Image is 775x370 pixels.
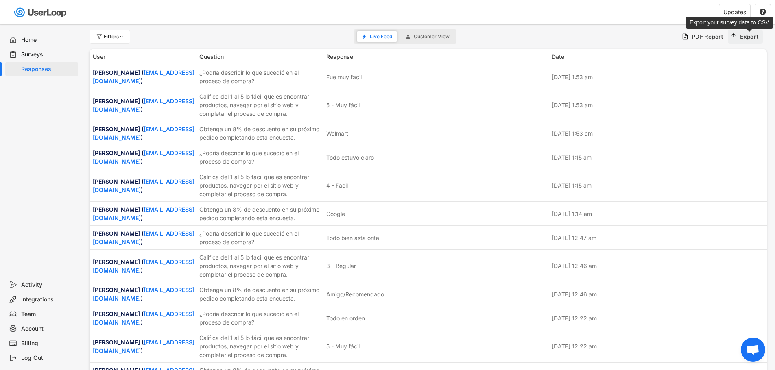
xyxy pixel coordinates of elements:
div: [DATE] 12:22 am [552,314,764,322]
a: [EMAIL_ADDRESS][DOMAIN_NAME] [93,149,194,165]
div: Amigo/Recomendado [326,290,384,299]
div: [PERSON_NAME] ( ) [93,177,194,194]
div: [PERSON_NAME] ( ) [93,286,194,303]
div: [PERSON_NAME] ( ) [93,205,194,222]
div: Google [326,210,345,218]
div: Activity [21,281,75,289]
div: [PERSON_NAME] ( ) [93,257,194,275]
div: Todo estuvo claro [326,153,374,162]
a: [EMAIL_ADDRESS][DOMAIN_NAME] [93,230,194,245]
div: 3 - Regular [326,262,356,270]
div: [DATE] 12:47 am [552,234,764,242]
div: Califica del 1 al 5 lo fácil que es encontrar productos, navegar por el sitio web y completar el ... [199,173,321,198]
div: Updates [723,9,746,15]
a: [EMAIL_ADDRESS][DOMAIN_NAME] [93,69,194,84]
div: Billing [21,340,75,347]
div: Account [21,325,75,333]
div: ¿Podría describir lo que sucedió en el proceso de compra? [199,229,321,246]
div: [PERSON_NAME] ( ) [93,97,194,114]
div: Filters [104,34,125,39]
div: 5 - Muy fácil [326,101,360,109]
div: 5 - Muy fácil [326,342,360,351]
div: [DATE] 1:53 am [552,129,764,138]
div: ¿Podría describir lo que sucedió en el proceso de compra? [199,309,321,327]
div: ¿Podría describir lo que sucedió en el proceso de compra? [199,68,321,85]
div: Todo en orden [326,314,365,322]
div: Response [326,52,547,61]
div: [DATE] 12:46 am [552,290,764,299]
div: [DATE] 1:53 am [552,101,764,109]
div: PDF Report [692,33,724,40]
a: [EMAIL_ADDRESS][DOMAIN_NAME] [93,97,194,113]
div: Export [740,33,759,40]
div: ¿Podría describir lo que sucedió en el proceso de compra? [199,149,321,166]
a: [EMAIL_ADDRESS][DOMAIN_NAME] [93,339,194,354]
div: User [93,52,194,61]
div: Question [199,52,321,61]
div: [PERSON_NAME] ( ) [93,229,194,246]
div: Obtenga un 8% de descuento en su próximo pedido completando esta encuesta. [199,205,321,222]
div: [DATE] 12:46 am [552,262,764,270]
div: Califica del 1 al 5 lo fácil que es encontrar productos, navegar por el sitio web y completar el ... [199,253,321,279]
div: Walmart [326,129,348,138]
div: Todo bien asta orita [326,234,379,242]
div: Integrations [21,296,75,303]
div: [DATE] 1:15 am [552,153,764,162]
div: [DATE] 12:22 am [552,342,764,351]
div: [PERSON_NAME] ( ) [93,68,194,85]
div: Log Out [21,354,75,362]
div: [DATE] 1:14 am [552,210,764,218]
div: Fue muy facil [326,73,362,81]
a: [EMAIL_ADDRESS][DOMAIN_NAME] [93,286,194,302]
div: Home [21,36,75,44]
a: [EMAIL_ADDRESS][DOMAIN_NAME] [93,310,194,326]
button: Live Feed [357,31,397,42]
div: [DATE] 1:15 am [552,181,764,190]
div: Surveys [21,51,75,58]
div: Date [552,52,764,61]
text:  [760,8,766,15]
a: Bate-papo aberto [741,338,765,362]
div: Califica del 1 al 5 lo fácil que es encontrar productos, navegar por el sitio web y completar el ... [199,92,321,118]
span: Customer View [414,34,450,39]
button: Customer View [401,31,454,42]
div: [PERSON_NAME] ( ) [93,125,194,142]
a: [EMAIL_ADDRESS][DOMAIN_NAME] [93,206,194,221]
div: [PERSON_NAME] ( ) [93,149,194,166]
div: [PERSON_NAME] ( ) [93,309,194,327]
button:  [759,9,766,16]
div: Obtenga un 8% de descuento en su próximo pedido completando esta encuesta. [199,286,321,303]
span: Live Feed [370,34,392,39]
div: 4 - Fácil [326,181,348,190]
a: [EMAIL_ADDRESS][DOMAIN_NAME] [93,258,194,274]
div: Responses [21,65,75,73]
div: Obtenga un 8% de descuento en su próximo pedido completando esta encuesta. [199,125,321,142]
a: [EMAIL_ADDRESS][DOMAIN_NAME] [93,178,194,193]
div: Califica del 1 al 5 lo fácil que es encontrar productos, navegar por el sitio web y completar el ... [199,333,321,359]
div: [PERSON_NAME] ( ) [93,338,194,355]
img: userloop-logo-01.svg [12,4,70,21]
div: Team [21,310,75,318]
a: [EMAIL_ADDRESS][DOMAIN_NAME] [93,125,194,141]
div: [DATE] 1:53 am [552,73,764,81]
